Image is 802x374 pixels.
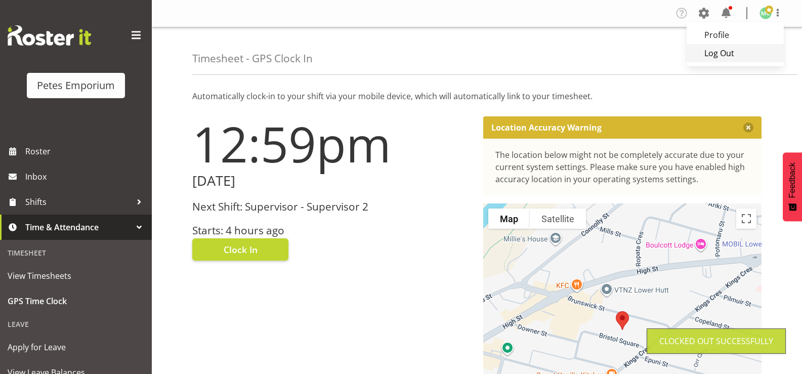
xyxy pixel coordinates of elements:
span: Clock In [224,243,258,256]
span: Shifts [25,194,132,210]
a: Apply for Leave [3,335,149,360]
button: Feedback - Show survey [783,152,802,221]
div: Leave [3,314,149,335]
span: Time & Attendance [25,220,132,235]
div: The location below might not be completely accurate due to your current system settings. Please m... [495,149,750,185]
a: Profile [687,26,784,44]
span: GPS Time Clock [8,294,144,309]
p: Location Accuracy Warning [491,122,602,133]
button: Show street map [488,209,530,229]
a: GPS Time Clock [3,288,149,314]
button: Close message [743,122,753,133]
button: Show satellite imagery [530,209,586,229]
button: Toggle fullscreen view [736,209,756,229]
img: melissa-cowen2635.jpg [759,7,772,19]
button: Clock In [192,238,288,261]
p: Automatically clock-in to your shift via your mobile device, which will automatically link to you... [192,90,762,102]
span: Inbox [25,169,147,184]
a: Log Out [687,44,784,62]
h2: [DATE] [192,173,471,189]
span: Feedback [788,162,797,198]
div: Petes Emporium [37,78,115,93]
img: Rosterit website logo [8,25,91,46]
span: Roster [25,144,147,159]
div: Clocked out Successfully [659,335,773,347]
h3: Next Shift: Supervisor - Supervisor 2 [192,201,471,213]
h1: 12:59pm [192,116,471,171]
h3: Starts: 4 hours ago [192,225,471,236]
span: Apply for Leave [8,340,144,355]
span: View Timesheets [8,268,144,283]
a: View Timesheets [3,263,149,288]
div: Timesheet [3,242,149,263]
h4: Timesheet - GPS Clock In [192,53,313,64]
